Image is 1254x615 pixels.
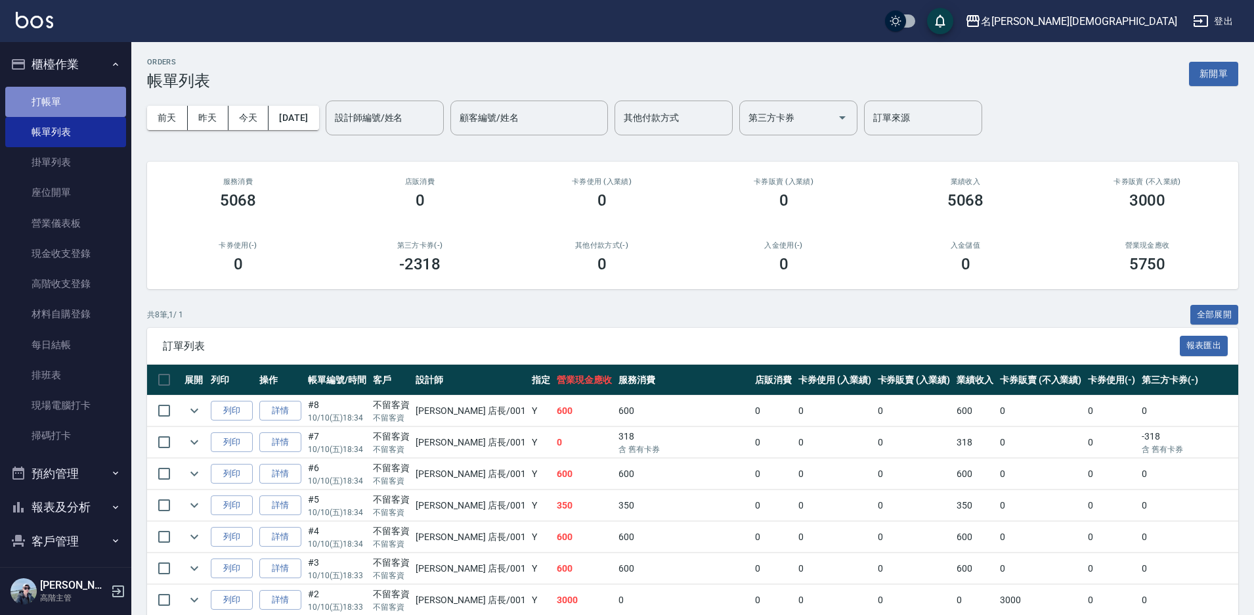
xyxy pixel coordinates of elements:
[5,457,126,491] button: 預約管理
[211,527,253,547] button: 列印
[259,495,301,516] a: 詳情
[795,459,875,490] td: 0
[305,365,370,396] th: 帳單編號/時間
[259,590,301,610] a: 詳情
[5,239,126,269] a: 現金收支登錄
[147,106,188,130] button: 前天
[997,459,1085,490] td: 0
[259,432,301,453] a: 詳情
[220,191,257,210] h3: 5068
[211,590,253,610] button: 列印
[373,538,410,550] p: 不留客資
[875,490,954,521] td: 0
[345,241,495,250] h2: 第三方卡券(-)
[373,398,410,412] div: 不留客資
[147,72,210,90] h3: 帳單列表
[953,522,997,553] td: 600
[184,495,204,515] button: expand row
[953,396,997,426] td: 600
[927,8,953,34] button: save
[527,177,677,186] h2: 卡券使用 (入業績)
[615,427,752,458] td: 318
[256,365,305,396] th: 操作
[305,553,370,584] td: #3
[184,527,204,547] button: expand row
[147,309,183,321] p: 共 8 筆, 1 / 1
[412,490,529,521] td: [PERSON_NAME] 店長 /001
[259,401,301,421] a: 詳情
[184,464,204,484] button: expand row
[553,553,615,584] td: 600
[412,365,529,396] th: 設計師
[308,507,366,518] p: 10/10 (五) 18:34
[373,461,410,475] div: 不留客資
[259,558,301,579] a: 詳情
[5,360,126,390] a: 排班表
[752,522,795,553] td: 0
[163,241,313,250] h2: 卡券使用(-)
[5,524,126,558] button: 客戶管理
[752,553,795,584] td: 0
[529,490,553,521] td: Y
[163,177,313,186] h3: 服務消費
[890,177,1041,186] h2: 業績收入
[960,8,1182,35] button: 名[PERSON_NAME][DEMOGRAPHIC_DATA]
[40,592,107,604] p: 高階主管
[953,490,997,521] td: 350
[269,106,318,130] button: [DATE]
[184,432,204,452] button: expand row
[373,556,410,570] div: 不留客資
[553,522,615,553] td: 600
[5,208,126,239] a: 營業儀表板
[953,427,997,458] td: 318
[529,396,553,426] td: Y
[529,522,553,553] td: Y
[779,191,789,210] h3: 0
[529,365,553,396] th: 指定
[795,427,875,458] td: 0
[997,553,1085,584] td: 0
[373,524,410,538] div: 不留客資
[40,579,107,592] h5: [PERSON_NAME]
[875,459,954,490] td: 0
[188,106,228,130] button: 昨天
[529,427,553,458] td: Y
[308,601,366,613] p: 10/10 (五) 18:33
[752,427,795,458] td: 0
[5,490,126,524] button: 報表及分析
[305,459,370,490] td: #6
[305,522,370,553] td: #4
[211,495,253,516] button: 列印
[181,365,207,396] th: 展開
[1189,62,1238,86] button: 新開單
[5,177,126,208] a: 座位開單
[373,493,410,507] div: 不留客資
[373,475,410,487] p: 不留客資
[308,444,366,455] p: 10/10 (五) 18:34
[795,490,875,521] td: 0
[11,578,37,604] img: Person
[527,241,677,250] h2: 其他付款方式(-)
[997,365,1085,396] th: 卡券販賣 (不入業績)
[5,299,126,329] a: 材料自購登錄
[553,396,615,426] td: 600
[373,570,410,581] p: 不留客資
[875,365,954,396] th: 卡券販賣 (入業績)
[308,412,366,424] p: 10/10 (五) 18:34
[308,570,366,581] p: 10/10 (五) 18:33
[373,601,410,613] p: 不留客資
[399,255,441,273] h3: -2318
[997,396,1085,426] td: 0
[618,444,748,455] p: 含 舊有卡券
[416,191,425,210] h3: 0
[1180,336,1228,356] button: 報表匯出
[211,432,253,453] button: 列印
[412,459,529,490] td: [PERSON_NAME] 店長 /001
[412,522,529,553] td: [PERSON_NAME] 店長 /001
[5,390,126,421] a: 現場電腦打卡
[529,459,553,490] td: Y
[875,522,954,553] td: 0
[997,427,1085,458] td: 0
[163,340,1180,353] span: 訂單列表
[752,490,795,521] td: 0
